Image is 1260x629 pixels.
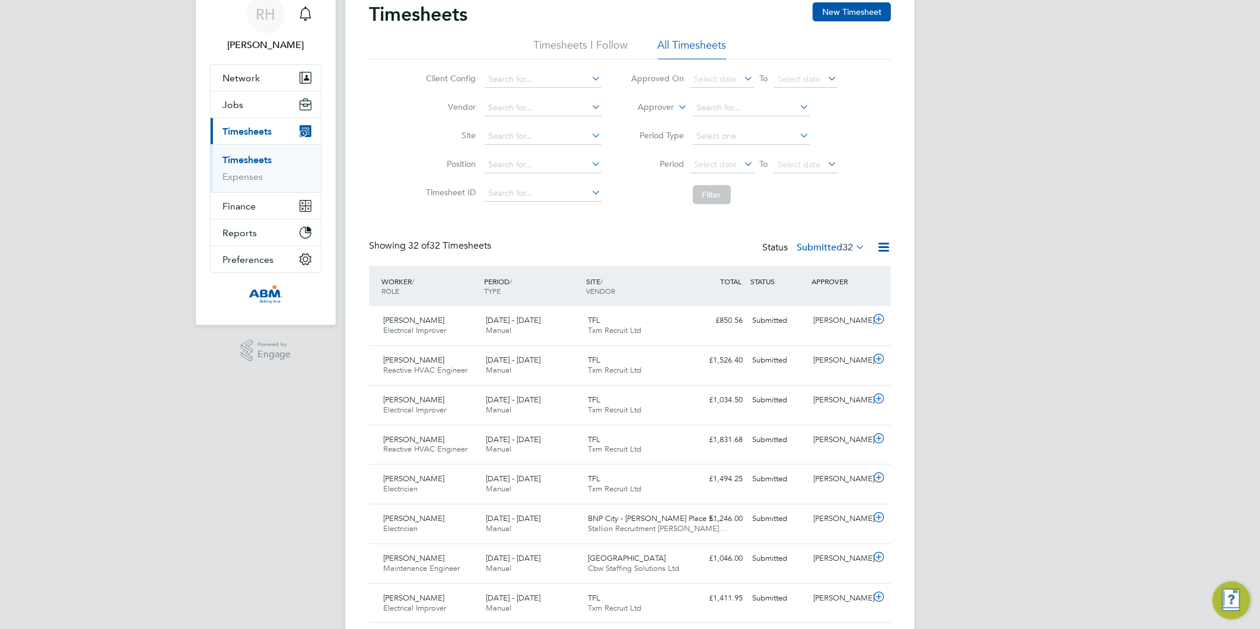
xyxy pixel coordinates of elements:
[588,315,601,325] span: TFL
[747,589,809,608] div: Submitted
[211,220,321,246] button: Reports
[762,240,867,256] div: Status
[486,474,540,484] span: [DATE] - [DATE]
[222,171,263,182] a: Expenses
[211,193,321,219] button: Finance
[809,549,871,568] div: [PERSON_NAME]
[485,128,602,145] input: Search for...
[486,553,540,563] span: [DATE] - [DATE]
[621,101,674,113] label: Approver
[210,38,322,52] span: Rea Hill
[222,99,243,110] span: Jobs
[383,593,444,603] span: [PERSON_NAME]
[813,2,891,21] button: New Timesheet
[383,484,418,494] span: Electrician
[249,285,283,304] img: abm-technical-logo-retina.png
[378,271,481,301] div: WORKER
[486,484,511,494] span: Manual
[747,390,809,410] div: Submitted
[383,355,444,365] span: [PERSON_NAME]
[588,484,642,494] span: Txm Recruit Ltd
[778,74,821,84] span: Select date
[485,71,602,88] input: Search for...
[383,405,446,415] span: Electrical Improver
[747,509,809,529] div: Submitted
[381,286,399,296] span: ROLE
[588,603,642,613] span: Txm Recruit Ltd
[809,390,871,410] div: [PERSON_NAME]
[486,603,511,613] span: Manual
[720,277,742,286] span: TOTAL
[256,7,276,22] span: RH
[686,509,747,529] div: £1,246.00
[588,523,727,533] span: Stallion Recruitment [PERSON_NAME]…
[686,430,747,450] div: £1,831.68
[383,325,446,335] span: Electrical Improver
[423,101,476,112] label: Vendor
[842,242,853,253] span: 32
[222,154,272,166] a: Timesheets
[369,240,494,252] div: Showing
[383,513,444,523] span: [PERSON_NAME]
[809,589,871,608] div: [PERSON_NAME]
[686,311,747,331] div: £850.56
[486,563,511,573] span: Manual
[809,469,871,489] div: [PERSON_NAME]
[486,513,540,523] span: [DATE] - [DATE]
[631,130,685,141] label: Period Type
[693,185,731,204] button: Filter
[486,365,511,375] span: Manual
[809,311,871,331] div: [PERSON_NAME]
[383,523,418,533] span: Electrician
[485,100,602,116] input: Search for...
[510,277,512,286] span: /
[756,71,772,86] span: To
[693,100,810,116] input: Search for...
[211,144,321,192] div: Timesheets
[486,444,511,454] span: Manual
[534,38,628,59] li: Timesheets I Follow
[588,325,642,335] span: Txm Recruit Ltd
[588,434,601,444] span: TFL
[778,159,821,170] span: Select date
[383,474,444,484] span: [PERSON_NAME]
[383,315,444,325] span: [PERSON_NAME]
[257,350,291,360] span: Engage
[423,73,476,84] label: Client Config
[588,563,680,573] span: Cbw Staffing Solutions Ltd
[486,325,511,335] span: Manual
[809,351,871,370] div: [PERSON_NAME]
[383,365,467,375] span: Reactive HVAC Engineer
[588,355,601,365] span: TFL
[211,65,321,91] button: Network
[486,523,511,533] span: Manual
[485,185,602,202] input: Search for...
[695,74,737,84] span: Select date
[486,315,540,325] span: [DATE] - [DATE]
[588,405,642,415] span: Txm Recruit Ltd
[408,240,429,252] span: 32 of
[747,549,809,568] div: Submitted
[693,128,810,145] input: Select one
[686,469,747,489] div: £1,494.25
[383,434,444,444] span: [PERSON_NAME]
[211,118,321,144] button: Timesheets
[631,158,685,169] label: Period
[601,277,603,286] span: /
[588,593,601,603] span: TFL
[486,355,540,365] span: [DATE] - [DATE]
[631,73,685,84] label: Approved On
[408,240,491,252] span: 32 Timesheets
[588,474,601,484] span: TFL
[686,549,747,568] div: £1,046.00
[588,395,601,405] span: TFL
[756,156,772,171] span: To
[383,563,460,573] span: Maintenance Engineer
[686,390,747,410] div: £1,034.50
[241,339,291,362] a: Powered byEngage
[797,242,865,253] label: Submitted
[486,434,540,444] span: [DATE] - [DATE]
[484,286,501,296] span: TYPE
[588,444,642,454] span: Txm Recruit Ltd
[211,246,321,272] button: Preferences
